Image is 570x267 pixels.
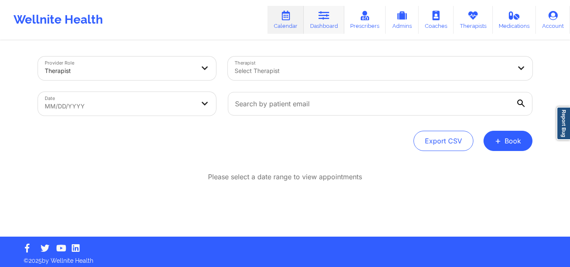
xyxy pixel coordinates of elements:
[386,6,419,34] a: Admins
[45,62,195,80] div: Therapist
[454,6,493,34] a: Therapists
[228,92,532,116] input: Search by patient email
[495,138,501,143] span: +
[413,131,473,151] button: Export CSV
[493,6,536,34] a: Medications
[536,6,570,34] a: Account
[304,6,344,34] a: Dashboard
[344,6,386,34] a: Prescribers
[419,6,454,34] a: Coaches
[208,172,362,182] p: Please select a date range to view appointments
[267,6,304,34] a: Calendar
[484,131,532,151] button: +Book
[18,251,552,265] p: © 2025 by Wellnite Health
[556,107,570,140] a: Report Bug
